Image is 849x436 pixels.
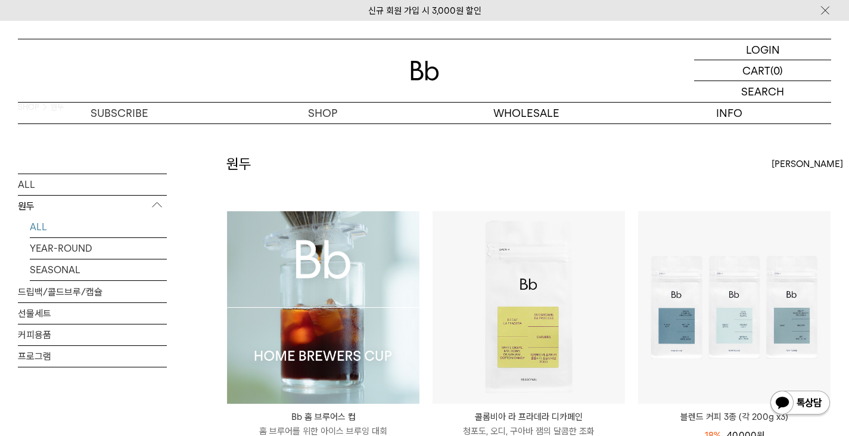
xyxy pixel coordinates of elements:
a: SHOP [221,103,424,123]
a: 신규 회원 가입 시 3,000원 할인 [368,5,481,16]
p: WHOLESALE [425,103,628,123]
p: CART [742,60,770,81]
a: ALL [18,174,167,194]
a: SEASONAL [30,259,167,280]
p: Bb 홈 브루어스 컵 [227,410,419,424]
a: 블렌드 커피 3종 (각 200g x3) [638,410,831,424]
img: 콜롬비아 라 프라데라 디카페인 [433,211,625,404]
a: 선물세트 [18,302,167,323]
a: 커피용품 [18,324,167,345]
p: 원두 [18,195,167,217]
img: 로고 [410,61,439,81]
a: 프로그램 [18,345,167,366]
a: CART (0) [694,60,831,81]
a: YEAR-ROUND [30,237,167,258]
a: SUBSCRIBE [18,103,221,123]
a: LOGIN [694,39,831,60]
p: INFO [628,103,831,123]
img: 카카오톡 채널 1:1 채팅 버튼 [769,389,831,418]
img: 블렌드 커피 3종 (각 200g x3) [638,211,831,404]
p: (0) [770,60,783,81]
a: ALL [30,216,167,237]
h2: 원두 [226,154,251,174]
span: [PERSON_NAME] [772,157,843,171]
p: SEARCH [741,81,784,102]
p: LOGIN [746,39,780,60]
a: 드립백/콜드브루/캡슐 [18,281,167,302]
p: 콜롬비아 라 프라데라 디카페인 [433,410,625,424]
img: Bb 홈 브루어스 컵 [227,211,419,404]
